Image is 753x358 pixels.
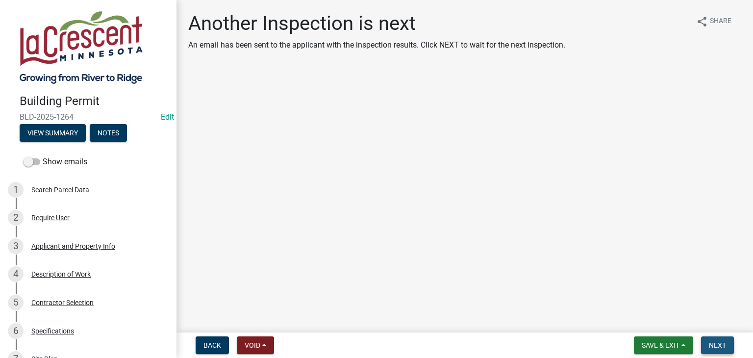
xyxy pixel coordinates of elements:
[31,243,115,250] div: Applicant and Property Info
[8,266,24,282] div: 4
[188,39,565,51] p: An email has been sent to the applicant with the inspection results. Click NEXT to wait for the n...
[31,186,89,193] div: Search Parcel Data
[8,182,24,198] div: 1
[188,12,565,35] h1: Another Inspection is next
[203,341,221,349] span: Back
[8,210,24,226] div: 2
[24,156,87,168] label: Show emails
[31,328,74,334] div: Specifications
[20,112,157,122] span: BLD-2025-1264
[245,341,260,349] span: Void
[31,271,91,278] div: Description of Work
[90,129,127,137] wm-modal-confirm: Notes
[161,112,174,122] wm-modal-confirm: Edit Application Number
[709,341,726,349] span: Next
[31,214,70,221] div: Require User
[20,10,143,84] img: City of La Crescent, Minnesota
[20,129,86,137] wm-modal-confirm: Summary
[8,323,24,339] div: 6
[696,16,708,27] i: share
[31,299,94,306] div: Contractor Selection
[8,238,24,254] div: 3
[196,336,229,354] button: Back
[634,336,693,354] button: Save & Exit
[20,94,169,108] h4: Building Permit
[642,341,679,349] span: Save & Exit
[161,112,174,122] a: Edit
[20,124,86,142] button: View Summary
[237,336,274,354] button: Void
[701,336,734,354] button: Next
[688,12,739,31] button: shareShare
[8,295,24,310] div: 5
[90,124,127,142] button: Notes
[710,16,731,27] span: Share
